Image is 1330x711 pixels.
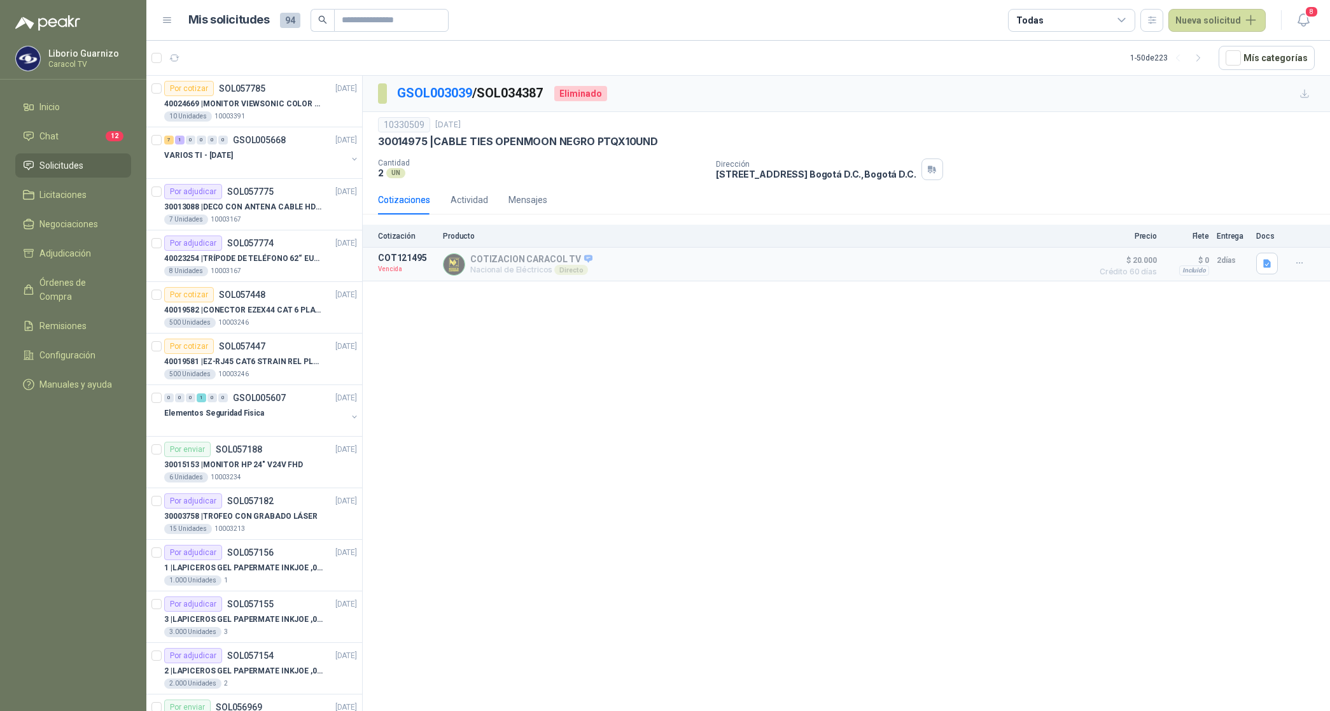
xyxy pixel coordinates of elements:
[378,193,430,207] div: Cotizaciones
[39,348,95,362] span: Configuración
[1219,46,1315,70] button: Mís categorías
[146,643,362,694] a: Por adjudicarSOL057154[DATE] 2 |LAPICEROS GEL PAPERMATE INKJOE ,07 1 LOGO 1 TINTA2.000 Unidades2
[16,46,40,71] img: Company Logo
[164,510,318,523] p: 30003758 | TROFEO CON GRABADO LÁSER
[218,136,228,144] div: 0
[378,232,435,241] p: Cotización
[470,265,592,275] p: Nacional de Eléctricos
[211,266,241,276] p: 10003167
[146,591,362,643] a: Por adjudicarSOL057155[DATE] 3 |LAPICEROS GEL PAPERMATE INKJOE ,07 1 LOGO 1 TINTA3.000 Unidades3
[164,665,323,677] p: 2 | LAPICEROS GEL PAPERMATE INKJOE ,07 1 LOGO 1 TINTA
[211,215,241,225] p: 10003167
[508,193,547,207] div: Mensajes
[219,342,265,351] p: SOL057447
[224,575,228,586] p: 1
[1305,6,1319,18] span: 8
[1256,232,1282,241] p: Docs
[470,254,592,265] p: COTIZACION CARACOL TV
[224,627,228,637] p: 3
[164,132,360,173] a: 7 1 0 0 0 0 GSOL005668[DATE] VARIOS TI - [DATE]
[186,136,195,144] div: 0
[335,341,357,353] p: [DATE]
[397,83,544,103] p: / SOL034387
[164,287,214,302] div: Por cotizar
[39,246,91,260] span: Adjudicación
[146,179,362,230] a: Por adjudicarSOL057775[DATE] 30013088 |DECO CON ANTENA CABLE HDMI DAIRU DR900147 Unidades10003167
[15,314,131,338] a: Remisiones
[219,290,265,299] p: SOL057448
[444,254,465,275] img: Company Logo
[227,239,274,248] p: SOL057774
[146,540,362,591] a: Por adjudicarSOL057156[DATE] 1 |LAPICEROS GEL PAPERMATE INKJOE ,07 1 LOGO 1 TINTA1.000 Unidades1
[164,253,323,265] p: 40023254 | TRÍPODE DE TELÉFONO 62“ EUCOS EUTP-010
[435,119,461,131] p: [DATE]
[39,188,87,202] span: Licitaciones
[164,407,264,419] p: Elementos Seguridad Fisica
[164,339,214,354] div: Por cotizar
[378,135,658,148] p: 30014975 | CABLE TIES OPENMOON NEGRO PTQX10UND
[335,547,357,559] p: [DATE]
[15,241,131,265] a: Adjudicación
[1168,9,1266,32] button: Nueva solicitud
[175,393,185,402] div: 0
[146,488,362,540] a: Por adjudicarSOL057182[DATE] 30003758 |TROFEO CON GRABADO LÁSER15 Unidades10003213
[218,318,249,328] p: 10003246
[335,495,357,507] p: [DATE]
[39,319,87,333] span: Remisiones
[164,648,222,663] div: Por adjudicar
[164,150,233,162] p: VARIOS TI - [DATE]
[227,496,274,505] p: SOL057182
[219,84,265,93] p: SOL057785
[227,651,274,660] p: SOL057154
[164,236,222,251] div: Por adjudicar
[164,679,221,689] div: 2.000 Unidades
[227,548,274,557] p: SOL057156
[716,169,916,180] p: [STREET_ADDRESS] Bogotá D.C. , Bogotá D.C.
[39,100,60,114] span: Inicio
[164,318,216,328] div: 500 Unidades
[214,524,245,534] p: 10003213
[146,282,362,334] a: Por cotizarSOL057448[DATE] 40019582 |CONECTOR EZEX44 CAT 6 PLATINUM TOOLS500 Unidades10003246
[216,445,262,454] p: SOL057188
[1179,265,1209,276] div: Incluido
[15,271,131,309] a: Órdenes de Compra
[335,134,357,146] p: [DATE]
[386,168,405,178] div: UN
[164,493,222,509] div: Por adjudicar
[164,304,323,316] p: 40019582 | CONECTOR EZEX44 CAT 6 PLATINUM TOOLS
[1093,268,1157,276] span: Crédito 60 días
[15,124,131,148] a: Chat12
[15,372,131,397] a: Manuales y ayuda
[146,76,362,127] a: Por cotizarSOL057785[DATE] 40024669 |MONITOR VIEWSONIC COLOR PRO VP2786-4K10 Unidades10003391
[164,393,174,402] div: 0
[1292,9,1315,32] button: 8
[146,334,362,385] a: Por cotizarSOL057447[DATE] 40019581 |EZ-RJ45 CAT6 STRAIN REL PLATINUM TOOLS500 Unidades10003246
[1016,13,1043,27] div: Todas
[335,444,357,456] p: [DATE]
[335,289,357,301] p: [DATE]
[164,442,211,457] div: Por enviar
[164,98,323,110] p: 40024669 | MONITOR VIEWSONIC COLOR PRO VP2786-4K
[48,60,128,68] p: Caracol TV
[164,627,221,637] div: 3.000 Unidades
[39,129,59,143] span: Chat
[15,212,131,236] a: Negociaciones
[15,95,131,119] a: Inicio
[218,369,249,379] p: 10003246
[164,614,323,626] p: 3 | LAPICEROS GEL PAPERMATE INKJOE ,07 1 LOGO 1 TINTA
[186,393,195,402] div: 0
[164,356,323,368] p: 40019581 | EZ-RJ45 CAT6 STRAIN REL PLATINUM TOOLS
[106,131,123,141] span: 12
[233,393,286,402] p: GSOL005607
[164,459,303,471] p: 30015153 | MONITOR HP 24" V24V FHD
[451,193,488,207] div: Actividad
[164,81,214,96] div: Por cotizar
[378,167,384,178] p: 2
[164,524,212,534] div: 15 Unidades
[146,230,362,282] a: Por adjudicarSOL057774[DATE] 40023254 |TRÍPODE DE TELÉFONO 62“ EUCOS EUTP-0108 Unidades10003167
[39,276,119,304] span: Órdenes de Compra
[1093,253,1157,268] span: $ 20.000
[164,575,221,586] div: 1.000 Unidades
[39,377,112,391] span: Manuales y ayuda
[164,111,212,122] div: 10 Unidades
